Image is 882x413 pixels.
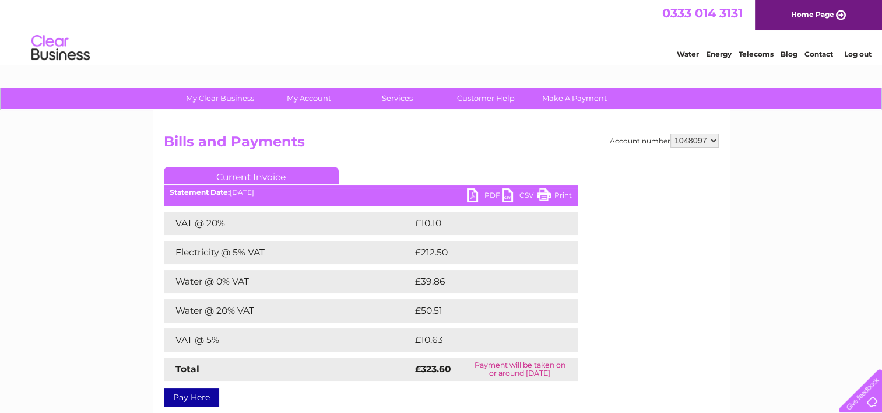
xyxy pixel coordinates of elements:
a: Log out [844,50,871,58]
a: Telecoms [739,50,774,58]
strong: Total [175,363,199,374]
a: Customer Help [438,87,534,109]
a: Pay Here [164,388,219,407]
a: Current Invoice [164,167,339,184]
td: £10.63 [412,328,553,352]
td: VAT @ 5% [164,328,412,352]
a: 0333 014 3131 [662,6,743,20]
div: [DATE] [164,188,578,197]
td: £212.50 [412,241,556,264]
td: Water @ 20% VAT [164,299,412,323]
a: Print [537,188,572,205]
td: VAT @ 20% [164,212,412,235]
div: Clear Business is a trading name of Verastar Limited (registered in [GEOGRAPHIC_DATA] No. 3667643... [166,6,717,57]
a: PDF [467,188,502,205]
td: £50.51 [412,299,553,323]
strong: £323.60 [415,363,451,374]
a: Services [349,87,445,109]
a: Water [677,50,699,58]
a: My Account [261,87,357,109]
div: Account number [610,134,719,148]
a: Energy [706,50,732,58]
a: Contact [804,50,833,58]
td: £10.10 [412,212,552,235]
td: Electricity @ 5% VAT [164,241,412,264]
a: My Clear Business [172,87,268,109]
a: Make A Payment [526,87,623,109]
td: Water @ 0% VAT [164,270,412,293]
h2: Bills and Payments [164,134,719,156]
td: Payment will be taken on or around [DATE] [462,358,577,381]
a: Blog [781,50,797,58]
b: Statement Date: [170,188,230,197]
td: £39.86 [412,270,555,293]
img: logo.png [31,30,90,66]
a: CSV [502,188,537,205]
